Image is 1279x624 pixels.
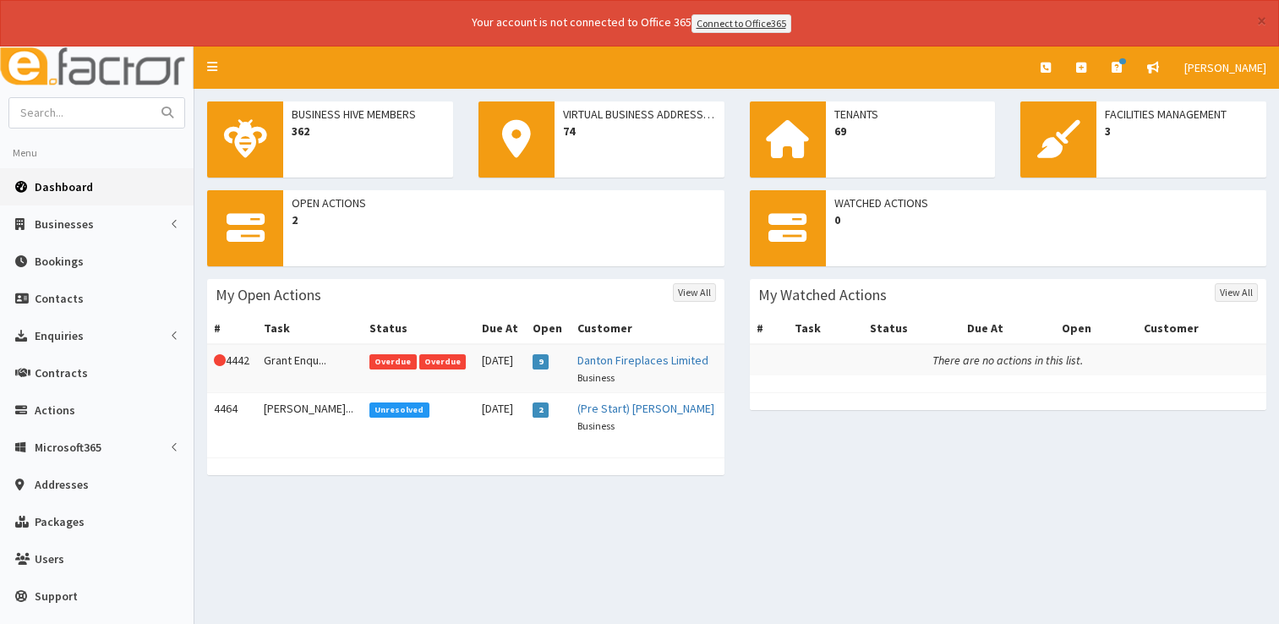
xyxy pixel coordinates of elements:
span: Watched Actions [834,194,1259,211]
span: Microsoft365 [35,440,101,455]
th: Due At [475,313,526,344]
a: [PERSON_NAME] [1172,47,1279,89]
a: View All [673,283,716,302]
span: Tenants [834,106,987,123]
span: 69 [834,123,987,140]
small: Business [577,371,615,384]
span: Bookings [35,254,84,269]
a: (Pre Start) [PERSON_NAME] [577,401,714,416]
i: This Action is overdue! [214,354,226,366]
th: Task [788,313,863,344]
th: # [207,313,257,344]
input: Search... [9,98,151,128]
span: 362 [292,123,445,140]
span: 0 [834,211,1259,228]
th: Customer [1137,313,1266,344]
span: Users [35,551,64,567]
div: Your account is not connected to Office 365 [137,14,1126,33]
span: Overdue [369,354,417,369]
span: Overdue [419,354,467,369]
h3: My Open Actions [216,287,321,303]
a: Danton Fireplaces Limited [577,353,708,368]
span: Enquiries [35,328,84,343]
td: Grant Enqu... [257,344,363,393]
span: Addresses [35,477,89,492]
span: 2 [533,402,549,418]
span: Open Actions [292,194,716,211]
th: Due At [960,313,1055,344]
span: Unresolved [369,402,429,418]
span: Contracts [35,365,88,380]
td: [PERSON_NAME]... [257,392,363,441]
span: 3 [1105,123,1258,140]
i: There are no actions in this list. [932,353,1083,368]
th: Open [526,313,570,344]
span: Virtual Business Addresses [563,106,716,123]
span: Packages [35,514,85,529]
span: 9 [533,354,549,369]
td: 4442 [207,344,257,393]
th: Task [257,313,363,344]
td: [DATE] [475,344,526,393]
small: Business [577,419,615,432]
span: Support [35,588,78,604]
button: × [1257,12,1266,30]
span: 74 [563,123,716,140]
h3: My Watched Actions [758,287,887,303]
th: Customer [571,313,724,344]
span: Dashboard [35,179,93,194]
a: View All [1215,283,1258,302]
span: [PERSON_NAME] [1184,60,1266,75]
span: 2 [292,211,716,228]
span: Business Hive Members [292,106,445,123]
th: Status [863,313,960,344]
th: Open [1055,313,1137,344]
td: [DATE] [475,392,526,441]
span: Facilities Management [1105,106,1258,123]
span: Contacts [35,291,84,306]
a: Connect to Office365 [691,14,791,33]
span: Businesses [35,216,94,232]
th: # [750,313,788,344]
th: Status [363,313,475,344]
span: Actions [35,402,75,418]
td: 4464 [207,392,257,441]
